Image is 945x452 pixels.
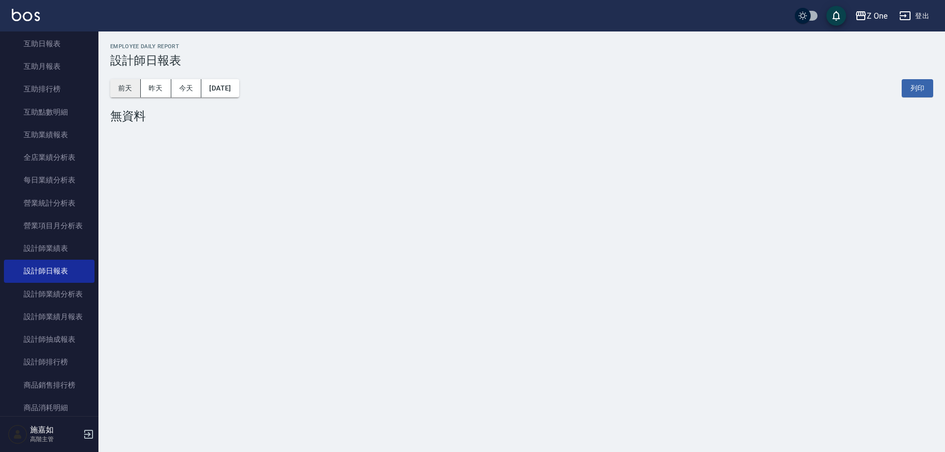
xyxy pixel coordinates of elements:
[4,101,94,123] a: 互助點數明細
[30,425,80,435] h5: 施嘉如
[110,54,933,67] h3: 設計師日報表
[201,79,239,97] button: [DATE]
[4,396,94,419] a: 商品消耗明細
[4,305,94,328] a: 設計師業績月報表
[4,78,94,100] a: 互助排行榜
[826,6,846,26] button: save
[4,32,94,55] a: 互助日報表
[12,9,40,21] img: Logo
[4,328,94,351] a: 設計師抽成報表
[851,6,891,26] button: Z One
[867,10,887,22] div: Z One
[4,123,94,146] a: 互助業績報表
[4,283,94,305] a: 設計師業績分析表
[4,169,94,191] a: 每日業績分析表
[4,237,94,260] a: 設計師業績表
[902,79,933,97] button: 列印
[4,146,94,169] a: 全店業績分析表
[4,214,94,237] a: 營業項目月分析表
[4,374,94,396] a: 商品銷售排行榜
[4,260,94,282] a: 設計師日報表
[171,79,202,97] button: 今天
[4,55,94,78] a: 互助月報表
[110,43,933,50] h2: Employee Daily Report
[141,79,171,97] button: 昨天
[4,192,94,214] a: 營業統計分析表
[895,7,933,25] button: 登出
[4,351,94,373] a: 設計師排行榜
[110,109,933,123] div: 無資料
[30,435,80,444] p: 高階主管
[110,79,141,97] button: 前天
[8,424,28,444] img: Person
